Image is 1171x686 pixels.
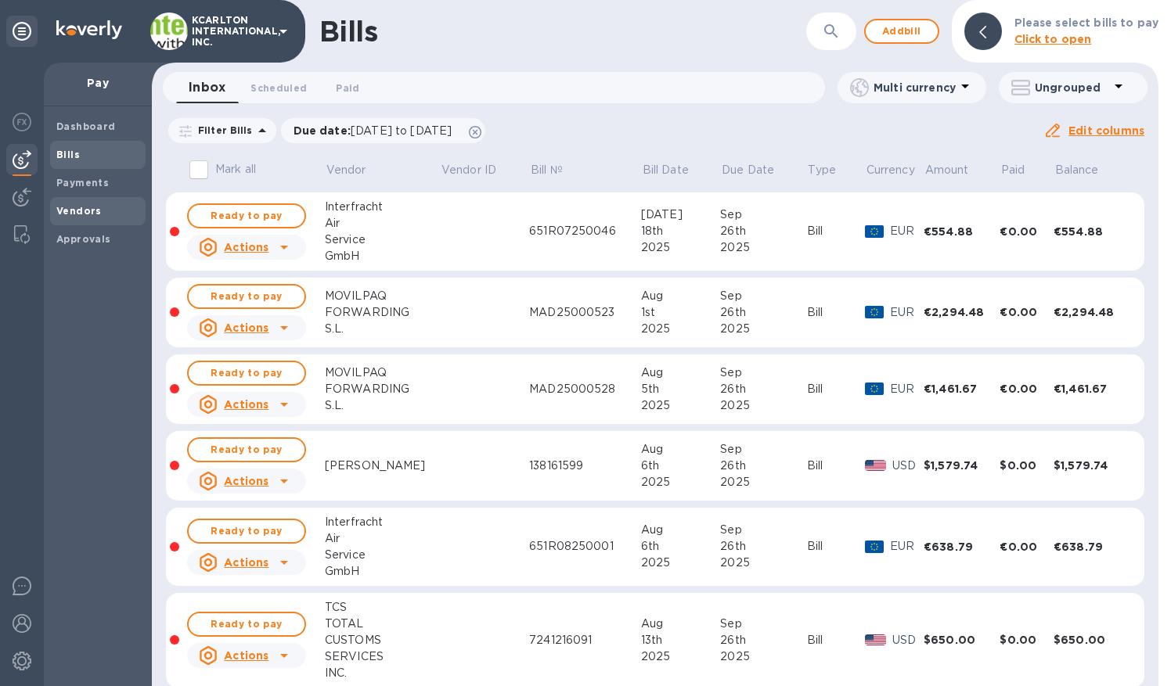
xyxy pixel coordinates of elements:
span: Ready to pay [201,364,292,383]
img: Logo [56,20,122,39]
span: Add bill [878,22,925,41]
button: Ready to pay [187,437,306,462]
u: Actions [224,475,268,487]
div: €0.00 [1000,224,1054,239]
p: Bill Date [643,162,689,178]
div: 2025 [641,321,720,337]
span: Bill № [531,162,583,178]
div: Sep [720,365,806,381]
img: USD [865,460,886,471]
div: 26th [720,304,806,321]
p: Ungrouped [1035,80,1109,95]
div: Service [325,547,440,563]
div: MAD25000528 [529,381,641,397]
div: 13th [641,632,720,648]
div: 2025 [720,397,806,414]
div: Bill [807,538,865,555]
p: EUR [890,381,924,397]
div: 2025 [641,555,720,571]
div: 6th [641,458,720,474]
div: MAD25000523 [529,304,641,321]
p: Type [808,162,836,178]
div: SERVICES [325,648,440,665]
div: 2025 [720,321,806,337]
span: Vendor [326,162,387,178]
p: EUR [890,223,924,239]
div: Unpin categories [6,16,38,47]
p: Bill № [531,162,563,178]
b: Please select bills to pay [1014,16,1158,29]
div: €638.79 [924,539,1000,555]
div: GmbH [325,563,440,580]
div: 6th [641,538,720,555]
p: Due date : [294,123,460,138]
button: Addbill [864,19,939,44]
div: S.L. [325,321,440,337]
div: 2025 [720,239,806,256]
div: 2025 [641,648,720,665]
div: 26th [720,632,806,648]
div: TOTAL [325,616,440,632]
div: Bill [807,458,865,474]
b: Bills [56,149,80,160]
button: Ready to pay [187,361,306,386]
span: Inbox [189,77,225,99]
div: GmbH [325,248,440,264]
span: Balance [1055,162,1119,178]
span: Scheduled [250,80,307,96]
div: 26th [720,381,806,397]
u: Edit columns [1068,124,1144,137]
div: 651R08250001 [529,538,641,555]
div: S.L. [325,397,440,414]
div: [DATE] [641,207,720,223]
u: Actions [224,649,268,662]
span: Bill Date [643,162,709,178]
div: Sep [720,288,806,304]
div: CUSTOMS [325,632,440,648]
p: Vendor [326,162,366,178]
span: Ready to pay [201,615,292,634]
div: Interfracht [325,199,440,215]
div: Bill [807,304,865,321]
div: 2025 [720,474,806,490]
div: 1st [641,304,720,321]
div: $650.00 [1054,632,1130,648]
div: 138161599 [529,458,641,474]
p: EUR [890,304,924,321]
button: Ready to pay [187,284,306,309]
div: [PERSON_NAME] [325,458,440,474]
div: MOVILPAQ [325,365,440,381]
span: Ready to pay [201,287,292,306]
u: Actions [224,241,268,253]
h1: Bills [319,15,377,48]
div: €638.79 [1054,539,1130,555]
div: Service [325,232,440,248]
div: 26th [720,538,806,555]
div: INC. [325,665,440,681]
div: €1,461.67 [1054,381,1130,397]
span: Ready to pay [201,522,292,541]
div: Bill [807,223,865,239]
p: Due Date [722,162,774,178]
img: USD [865,634,886,645]
b: Approvals [56,233,111,245]
div: 651R07250046 [529,223,641,239]
div: €2,294.48 [924,304,1000,320]
p: Filter Bills [192,124,253,137]
div: Sep [720,207,806,223]
p: KCARLTON INTERNATIONAL, INC. [192,15,270,48]
div: €2,294.48 [1054,304,1130,320]
div: $1,579.74 [1054,458,1130,473]
p: Balance [1055,162,1099,178]
div: Due date:[DATE] to [DATE] [281,118,486,143]
span: Ready to pay [201,440,292,459]
span: Amount [925,162,989,178]
div: Sep [720,522,806,538]
div: 2025 [641,474,720,490]
div: FORWARDING [325,381,440,397]
p: EUR [890,538,924,555]
div: TCS [325,599,440,616]
button: Ready to pay [187,519,306,544]
p: Paid [1001,162,1025,178]
p: Mark all [215,161,256,178]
